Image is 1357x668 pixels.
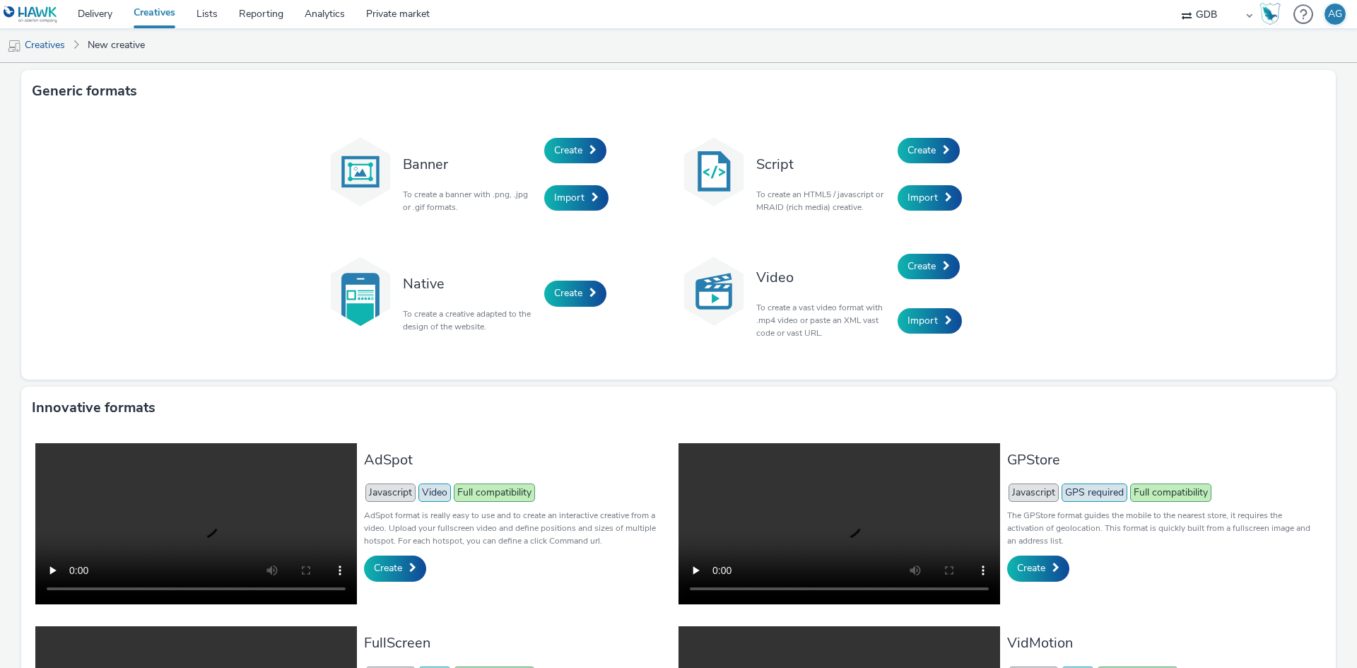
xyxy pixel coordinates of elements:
span: Create [554,286,582,300]
span: GPS required [1062,484,1127,502]
h3: FullScreen [364,633,671,652]
p: To create a vast video format with .mp4 video or paste an XML vast code or vast URL. [756,301,891,339]
a: Create [898,138,960,163]
a: Import [898,308,962,334]
span: Full compatibility [1130,484,1211,502]
img: video.svg [678,256,749,327]
a: Create [1007,556,1069,581]
a: Create [544,281,606,306]
span: Javascript [365,484,416,502]
span: Create [907,143,936,157]
h3: Video [756,268,891,287]
span: Full compatibility [454,484,535,502]
span: Create [907,259,936,273]
a: Create [898,254,960,279]
span: Create [1017,561,1045,575]
h3: AdSpot [364,450,671,469]
span: Javascript [1009,484,1059,502]
h3: Innovative formats [32,397,155,418]
a: Hawk Academy [1259,3,1286,25]
a: Import [898,185,962,211]
h3: VidMotion [1007,633,1315,652]
img: code.svg [678,136,749,207]
span: Create [554,143,582,157]
img: banner.svg [325,136,396,207]
p: To create an HTML5 / javascript or MRAID (rich media) creative. [756,188,891,213]
span: Create [374,561,402,575]
p: AdSpot format is really easy to use and to create an interactive creative from a video. Upload yo... [364,509,671,547]
img: undefined Logo [4,6,58,23]
img: native.svg [325,256,396,327]
p: The GPStore format guides the mobile to the nearest store, it requires the activation of geolocat... [1007,509,1315,547]
h3: Script [756,155,891,174]
a: Import [544,185,609,211]
p: To create a creative adapted to the design of the website. [403,307,537,333]
img: mobile [7,39,21,53]
img: Hawk Academy [1259,3,1281,25]
a: Create [544,138,606,163]
h3: Native [403,274,537,293]
span: Video [418,484,451,502]
span: Import [907,314,938,327]
h3: GPStore [1007,450,1315,469]
a: New creative [81,28,152,62]
p: To create a banner with .png, .jpg or .gif formats. [403,188,537,213]
h3: Banner [403,155,537,174]
h3: Generic formats [32,81,137,102]
a: Create [364,556,426,581]
div: AG [1328,4,1342,25]
span: Import [554,191,584,204]
span: Import [907,191,938,204]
